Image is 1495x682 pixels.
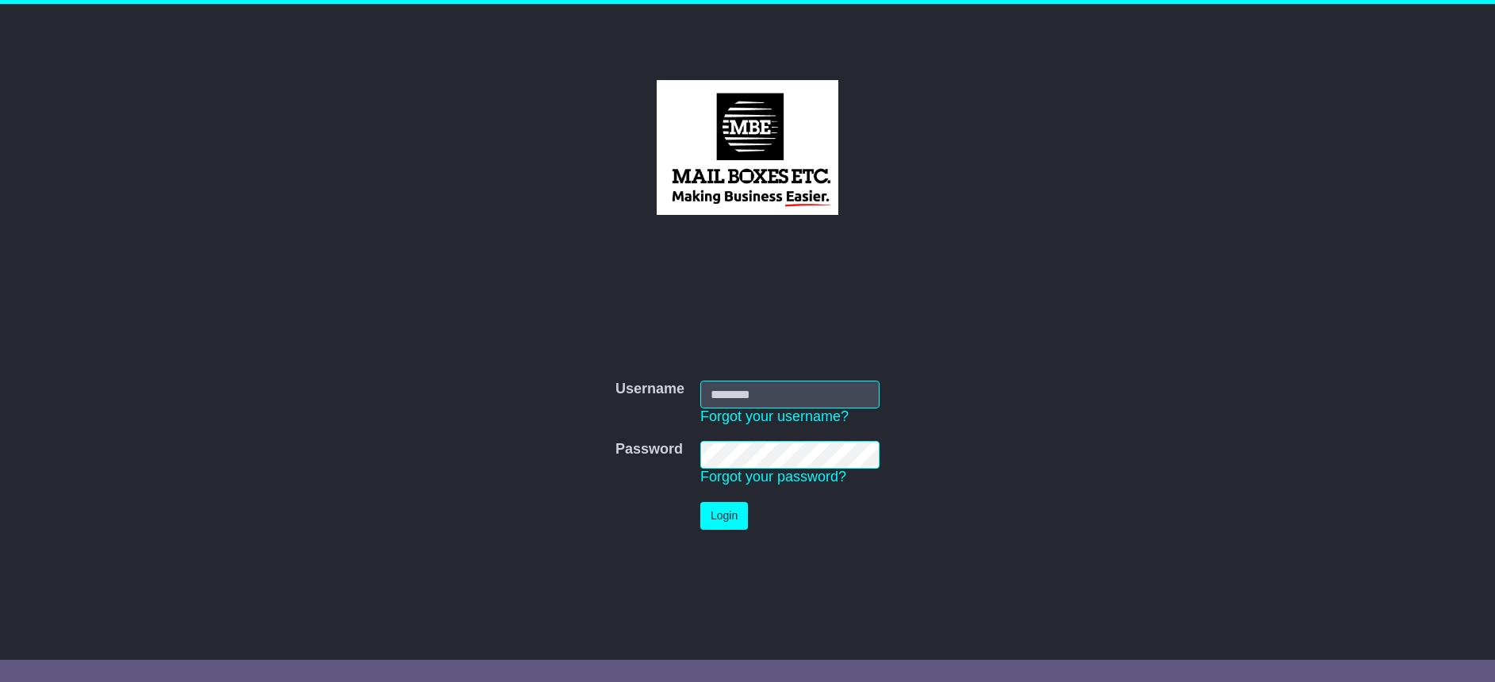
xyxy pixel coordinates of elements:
label: Password [615,441,683,458]
a: Forgot your username? [700,408,849,424]
label: Username [615,381,684,398]
a: Forgot your password? [700,469,846,485]
img: MBE Brisbane CBD [657,80,838,215]
button: Login [700,502,748,530]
